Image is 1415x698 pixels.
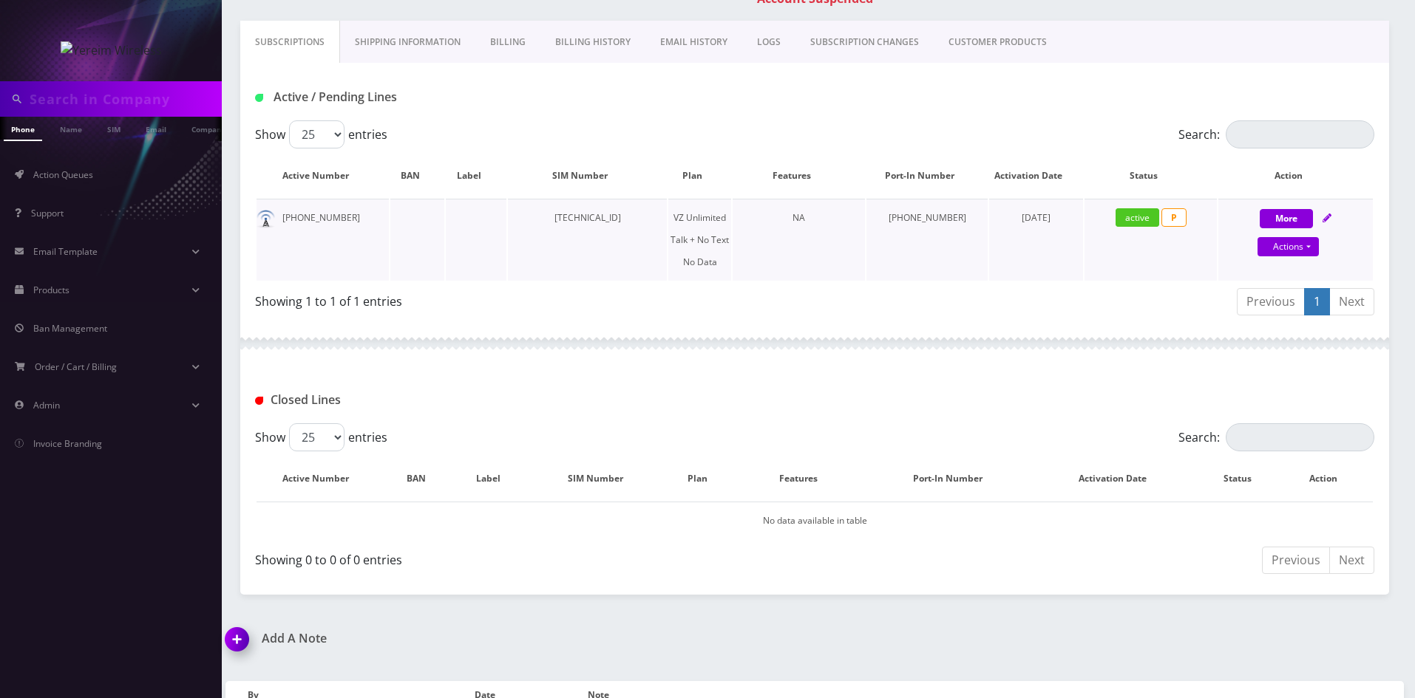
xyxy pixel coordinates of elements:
[225,632,804,646] a: Add A Note
[255,423,387,451] label: Show entries
[1226,423,1374,451] input: Search:
[446,154,506,197] th: Label: activate to sort column ascending
[733,154,865,197] th: Features: activate to sort column ascending
[289,423,345,451] select: Showentries
[255,545,804,569] div: Showing 0 to 0 of 0 entries
[458,457,535,500] th: Label: activate to sort column ascending
[540,21,645,64] a: Billing History
[33,437,102,450] span: Invoice Branding
[508,154,666,197] th: SIM Number: activate to sort column ascending
[1218,154,1373,197] th: Action: activate to sort column ascending
[33,399,60,411] span: Admin
[1329,288,1374,315] a: Next
[668,154,731,197] th: Plan: activate to sort column ascending
[1161,208,1187,227] span: P
[52,117,89,140] a: Name
[1260,209,1313,228] button: More
[100,117,128,140] a: SIM
[535,457,671,500] th: SIM Number: activate to sort column ascending
[1289,457,1373,500] th: Action : activate to sort column ascending
[33,284,69,296] span: Products
[866,154,987,197] th: Port-In Number: activate to sort column ascending
[742,21,795,64] a: LOGS
[873,457,1037,500] th: Port-In Number: activate to sort column ascending
[989,154,1084,197] th: Activation Date: activate to sort column ascending
[739,457,872,500] th: Features: activate to sort column ascending
[1329,547,1374,574] a: Next
[255,397,263,405] img: Closed Lines
[35,360,117,373] span: Order / Cart / Billing
[1304,288,1330,315] a: 1
[1262,547,1330,574] a: Previous
[33,168,93,181] span: Action Queues
[645,21,742,64] a: EMAIL HISTORY
[257,199,389,281] td: [PHONE_NUMBER]
[390,154,444,197] th: BAN: activate to sort column ascending
[255,90,614,104] h1: Active / Pending Lines
[866,199,987,281] td: [PHONE_NUMBER]
[255,287,804,310] div: Showing 1 to 1 of 1 entries
[934,21,1062,64] a: CUSTOMER PRODUCTS
[795,21,934,64] a: SUBSCRIPTION CHANGES
[184,117,234,140] a: Company
[1237,288,1305,315] a: Previous
[1085,154,1217,197] th: Status: activate to sort column ascending
[255,120,387,148] label: Show entries
[257,502,1373,539] td: No data available in table
[255,94,263,102] img: Active / Pending Lines
[1178,423,1374,451] label: Search:
[340,21,475,64] a: Shipping Information
[1116,208,1159,227] span: active
[668,199,731,281] td: VZ Unlimited Talk + No Text No Data
[475,21,540,64] a: Billing
[4,117,42,141] a: Phone
[1226,120,1374,148] input: Search:
[733,199,865,281] td: NA
[31,207,64,219] span: Support
[1258,237,1319,256] a: Actions
[390,457,457,500] th: BAN: activate to sort column ascending
[1178,120,1374,148] label: Search:
[33,245,98,258] span: Email Template
[672,457,739,500] th: Plan: activate to sort column ascending
[508,199,666,281] td: [TECHNICAL_ID]
[257,457,389,500] th: Active Number: activate to sort column descending
[257,154,389,197] th: Active Number: activate to sort column ascending
[289,120,345,148] select: Showentries
[255,393,614,407] h1: Closed Lines
[1022,211,1051,224] span: [DATE]
[33,322,107,335] span: Ban Management
[240,21,340,64] a: Subscriptions
[30,85,218,113] input: Search in Company
[257,210,275,228] img: default.png
[61,41,162,59] img: Yereim Wireless
[1039,457,1201,500] th: Activation Date: activate to sort column ascending
[1203,457,1287,500] th: Status: activate to sort column ascending
[138,117,174,140] a: Email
